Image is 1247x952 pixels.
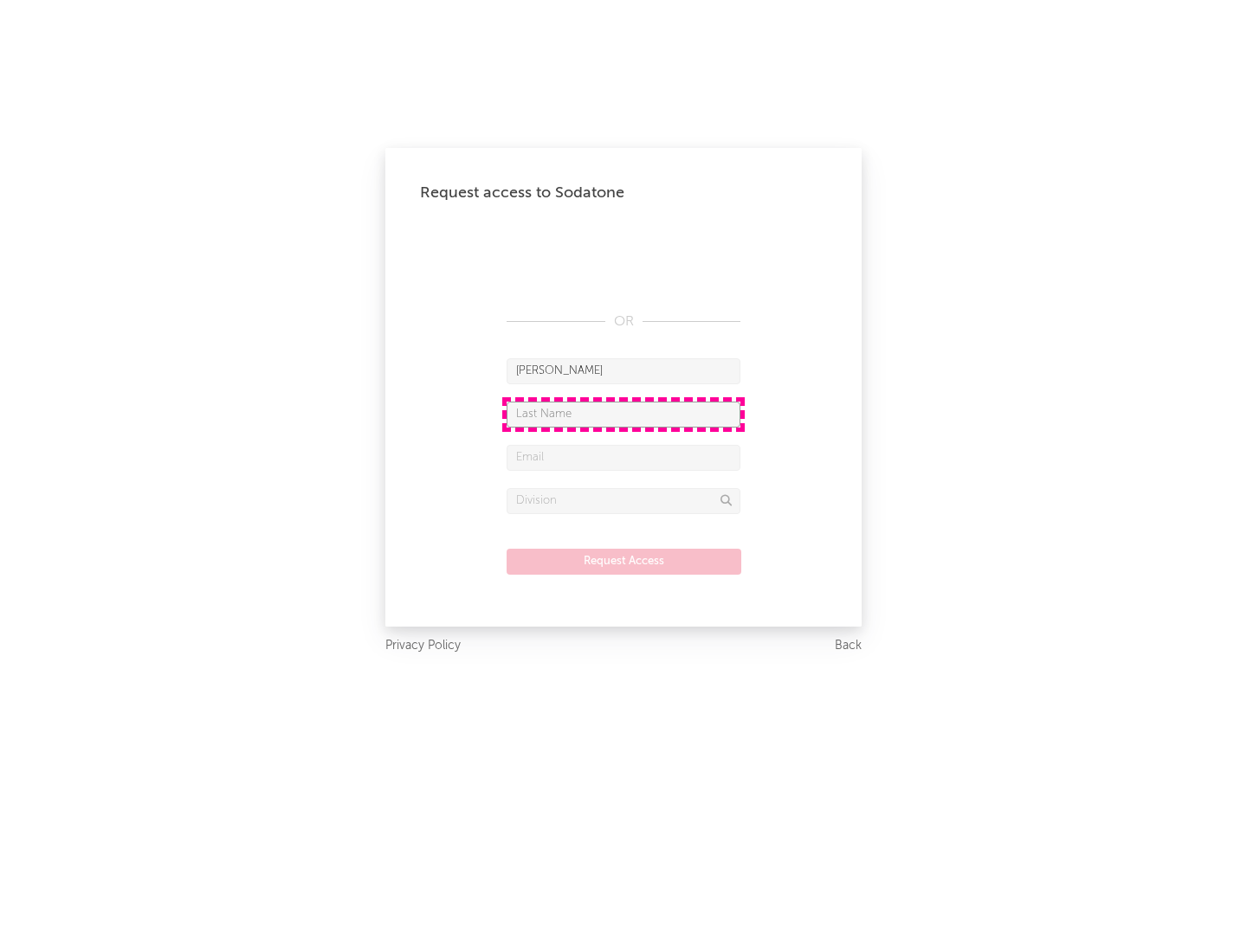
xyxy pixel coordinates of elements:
input: Email [507,445,740,471]
button: Request Access [507,549,741,575]
div: OR [507,312,740,332]
input: Division [507,488,740,514]
a: Privacy Policy [385,635,461,657]
div: Request access to Sodatone [420,183,827,203]
input: First Name [507,358,740,384]
input: Last Name [507,402,740,428]
a: Back [835,635,862,657]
